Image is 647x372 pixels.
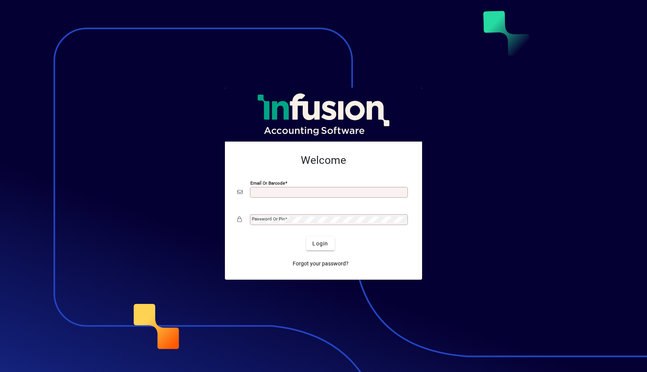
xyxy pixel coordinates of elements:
mat-label: Password or Pin [252,216,285,222]
span: Login [312,240,328,248]
span: Forgot your password? [293,260,349,268]
mat-label: Email or Barcode [250,180,285,186]
button: Login [306,237,334,250]
h2: Welcome [237,154,410,167]
a: Forgot your password? [290,257,352,270]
